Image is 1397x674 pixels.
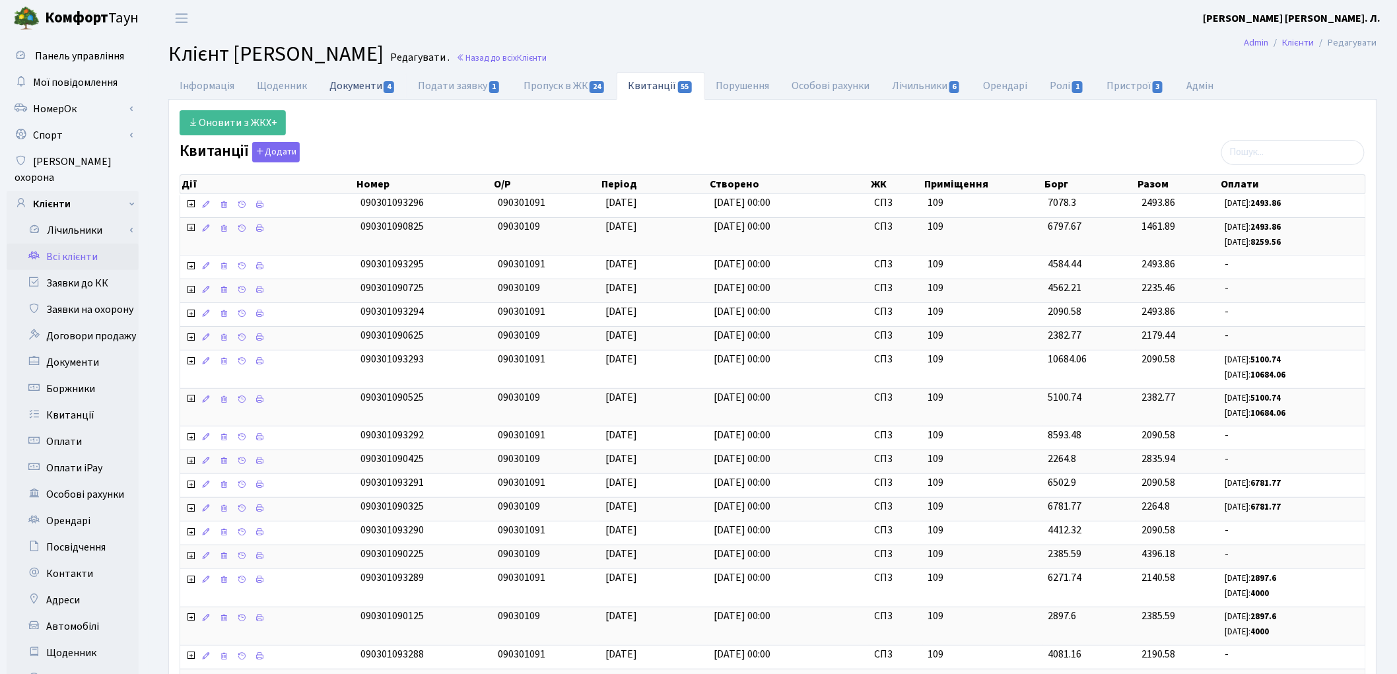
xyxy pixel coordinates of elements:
[1225,626,1270,638] small: [DATE]:
[498,547,540,561] span: 09030109
[498,257,545,271] span: 090301091
[678,81,693,93] span: 55
[617,72,704,100] a: Квитанції
[360,195,424,210] span: 090301093296
[714,547,770,561] span: [DATE] 00:00
[875,352,918,367] span: СП3
[1225,611,1277,623] small: [DATE]:
[714,647,770,661] span: [DATE] 00:00
[7,376,139,402] a: Боржники
[714,570,770,585] span: [DATE] 00:00
[875,523,918,538] span: СП3
[7,587,139,613] a: Адреси
[360,304,424,319] span: 090301093294
[928,523,1038,538] span: 109
[1244,36,1269,50] a: Admin
[360,499,424,514] span: 090301090325
[1225,197,1281,209] small: [DATE]:
[1048,304,1082,319] span: 2090.58
[714,328,770,343] span: [DATE] 00:00
[360,523,424,537] span: 090301093290
[781,72,881,100] a: Особові рахунки
[318,72,407,99] a: Документи
[600,175,708,193] th: Період
[1048,499,1082,514] span: 6781.77
[45,7,139,30] span: Таун
[1225,523,1360,538] span: -
[7,349,139,376] a: Документи
[605,647,637,661] span: [DATE]
[1048,609,1077,623] span: 2897.6
[7,96,139,122] a: НомерОк
[923,175,1043,193] th: Приміщення
[928,257,1038,272] span: 109
[498,475,545,490] span: 090301091
[605,257,637,271] span: [DATE]
[1048,390,1082,405] span: 5100.74
[1225,407,1286,419] small: [DATE]:
[1225,369,1286,381] small: [DATE]:
[714,352,770,366] span: [DATE] 00:00
[384,81,394,93] span: 4
[498,304,545,319] span: 090301091
[35,49,124,63] span: Панель управління
[1225,328,1360,343] span: -
[875,328,918,343] span: СП3
[949,81,960,93] span: 6
[972,72,1039,100] a: Орендарі
[1048,328,1082,343] span: 2382.77
[512,72,617,100] a: Пропуск в ЖК
[13,5,40,32] img: logo.png
[498,219,540,234] span: 09030109
[605,499,637,514] span: [DATE]
[1048,257,1082,271] span: 4584.44
[1141,523,1175,537] span: 2090.58
[1141,281,1175,295] span: 2235.46
[1225,29,1397,57] nav: breadcrumb
[881,72,972,100] a: Лічильники
[7,481,139,508] a: Особові рахунки
[875,257,918,272] span: СП3
[168,72,246,100] a: Інформація
[360,390,424,405] span: 090301090525
[1141,428,1175,442] span: 2090.58
[7,508,139,534] a: Орендарі
[928,499,1038,514] span: 109
[360,219,424,234] span: 090301090825
[1251,407,1286,419] b: 10684.06
[1048,281,1082,295] span: 4562.21
[7,149,139,191] a: [PERSON_NAME] охорона
[605,304,637,319] span: [DATE]
[1141,499,1170,514] span: 2264.8
[1048,523,1082,537] span: 4412.32
[498,428,545,442] span: 090301091
[1225,428,1360,443] span: -
[493,175,601,193] th: О/Р
[7,270,139,296] a: Заявки до КК
[1251,392,1281,404] b: 5100.74
[249,139,300,162] a: Додати
[875,281,918,296] span: СП3
[1221,140,1365,165] input: Пошук...
[1251,588,1270,599] b: 4000
[360,428,424,442] span: 090301093292
[498,523,545,537] span: 090301091
[7,613,139,640] a: Автомобілі
[7,455,139,481] a: Оплати iPay
[1225,221,1281,233] small: [DATE]:
[1225,392,1281,404] small: [DATE]:
[1141,547,1175,561] span: 4396.18
[875,304,918,320] span: СП3
[1141,328,1175,343] span: 2179.44
[360,281,424,295] span: 090301090725
[33,75,118,90] span: Мої повідомлення
[388,51,450,64] small: Редагувати .
[714,523,770,537] span: [DATE] 00:00
[1225,501,1281,513] small: [DATE]:
[605,547,637,561] span: [DATE]
[1204,11,1381,26] b: [PERSON_NAME] [PERSON_NAME]. Л.
[360,570,424,585] span: 090301093289
[1251,572,1277,584] b: 2897.6
[1251,477,1281,489] b: 6781.77
[1225,477,1281,489] small: [DATE]:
